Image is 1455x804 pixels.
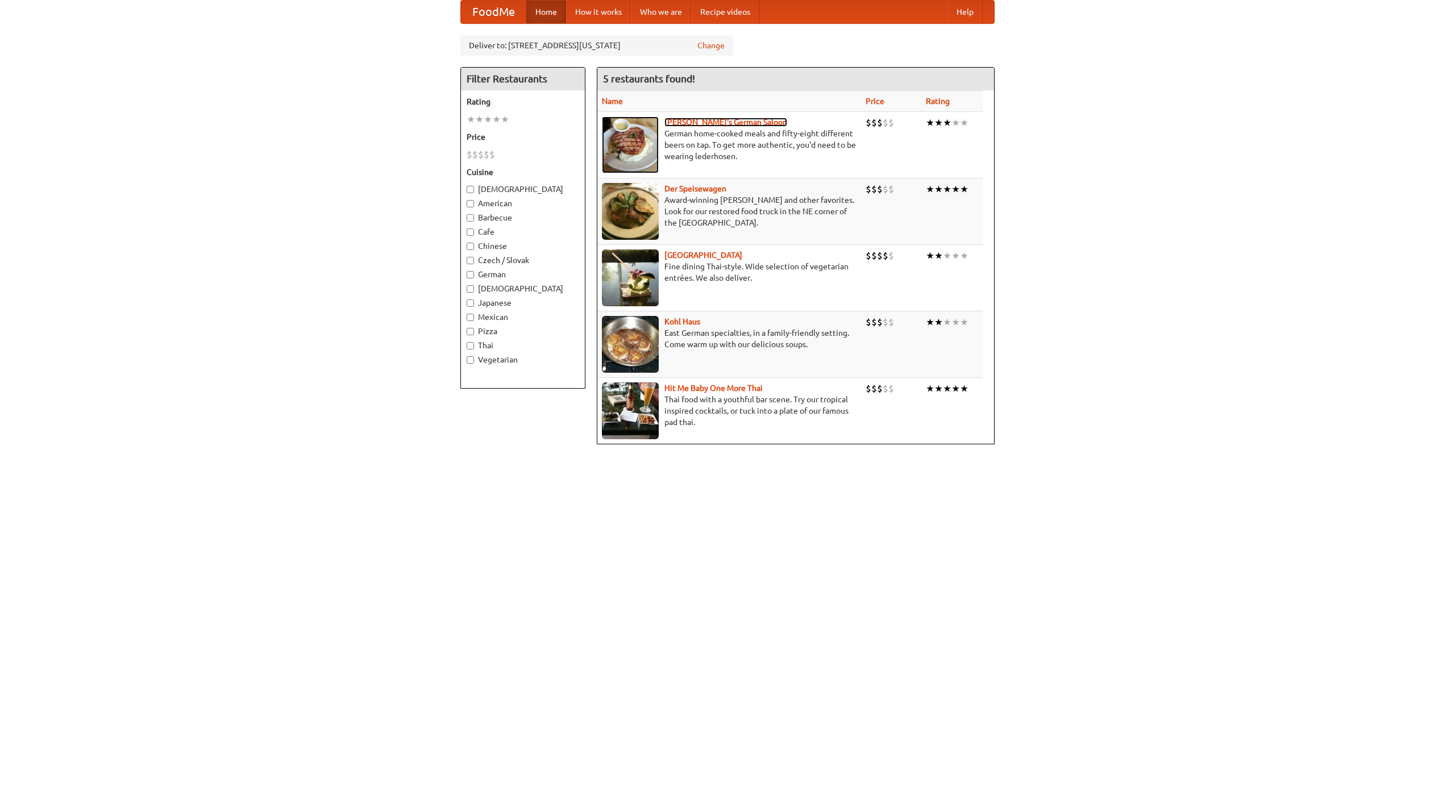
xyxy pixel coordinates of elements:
li: ★ [934,382,943,395]
li: $ [866,183,871,195]
li: $ [883,116,888,129]
li: $ [888,116,894,129]
input: Cafe [467,228,474,236]
h5: Price [467,131,579,143]
input: [DEMOGRAPHIC_DATA] [467,285,474,293]
li: ★ [951,183,960,195]
li: $ [871,382,877,395]
p: Thai food with a youthful bar scene. Try our tropical inspired cocktails, or tuck into a plate of... [602,394,857,428]
label: German [467,269,579,280]
a: Hit Me Baby One More Thai [664,384,763,393]
li: ★ [484,113,492,126]
a: Help [947,1,983,23]
label: Mexican [467,311,579,323]
li: ★ [934,116,943,129]
a: Who we are [631,1,691,23]
li: $ [871,183,877,195]
li: ★ [951,382,960,395]
li: ★ [943,249,951,262]
li: $ [866,316,871,328]
li: $ [877,183,883,195]
li: ★ [926,183,934,195]
li: $ [871,249,877,262]
li: ★ [475,113,484,126]
h5: Rating [467,96,579,107]
li: $ [472,148,478,161]
a: How it works [566,1,631,23]
input: Czech / Slovak [467,257,474,264]
a: Home [526,1,566,23]
label: Pizza [467,326,579,337]
li: $ [866,249,871,262]
li: $ [888,382,894,395]
li: $ [489,148,495,161]
li: $ [866,116,871,129]
li: ★ [960,382,968,395]
label: [DEMOGRAPHIC_DATA] [467,184,579,195]
li: $ [877,116,883,129]
input: German [467,271,474,278]
li: $ [883,316,888,328]
p: Award-winning [PERSON_NAME] and other favorites. Look for our restored food truck in the NE corne... [602,194,857,228]
a: Recipe videos [691,1,759,23]
li: ★ [467,113,475,126]
li: $ [888,183,894,195]
li: $ [467,148,472,161]
li: ★ [943,382,951,395]
li: ★ [934,316,943,328]
input: Japanese [467,299,474,307]
a: Change [697,40,725,51]
li: $ [883,249,888,262]
li: $ [478,148,484,161]
label: Japanese [467,297,579,309]
li: ★ [926,249,934,262]
li: ★ [943,116,951,129]
a: [GEOGRAPHIC_DATA] [664,251,742,260]
li: ★ [951,116,960,129]
a: Price [866,97,884,106]
label: Thai [467,340,579,351]
b: [PERSON_NAME]'s German Saloon [664,118,787,127]
p: East German specialties, in a family-friendly setting. Come warm up with our delicious soups. [602,327,857,350]
li: ★ [951,249,960,262]
li: ★ [943,183,951,195]
img: esthers.jpg [602,116,659,173]
li: ★ [934,183,943,195]
label: Vegetarian [467,354,579,365]
li: ★ [960,316,968,328]
input: Pizza [467,328,474,335]
li: $ [484,148,489,161]
li: $ [877,382,883,395]
li: ★ [943,316,951,328]
li: ★ [926,316,934,328]
label: American [467,198,579,209]
li: $ [883,183,888,195]
li: $ [871,116,877,129]
div: Deliver to: [STREET_ADDRESS][US_STATE] [460,35,733,56]
h5: Cuisine [467,166,579,178]
a: Kohl Haus [664,317,700,326]
label: Barbecue [467,212,579,223]
label: Czech / Slovak [467,255,579,266]
a: Der Speisewagen [664,184,726,193]
input: [DEMOGRAPHIC_DATA] [467,186,474,193]
li: $ [888,249,894,262]
li: ★ [934,249,943,262]
li: $ [888,316,894,328]
img: babythai.jpg [602,382,659,439]
li: ★ [960,183,968,195]
input: Barbecue [467,214,474,222]
li: ★ [926,116,934,129]
img: satay.jpg [602,249,659,306]
input: Chinese [467,243,474,250]
ng-pluralize: 5 restaurants found! [603,73,695,84]
li: $ [871,316,877,328]
li: $ [877,249,883,262]
li: ★ [960,249,968,262]
input: Mexican [467,314,474,321]
a: FoodMe [461,1,526,23]
input: Thai [467,342,474,349]
p: Fine dining Thai-style. Wide selection of vegetarian entrées. We also deliver. [602,261,857,284]
li: ★ [951,316,960,328]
